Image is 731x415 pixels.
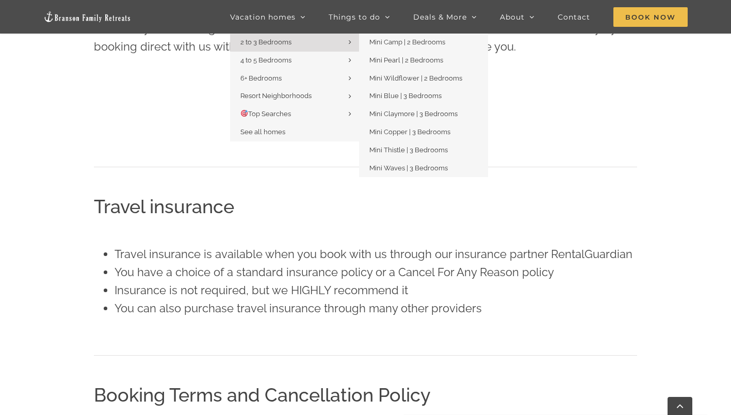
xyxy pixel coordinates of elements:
span: Mini Blue | 3 Bedrooms [369,92,442,100]
img: 🎯 [241,110,248,117]
a: Mini Blue | 3 Bedrooms [359,87,488,105]
h2: Booking Terms and Cancellation Policy [94,382,637,408]
a: Mini Waves | 3 Bedrooms [359,159,488,178]
a: See all homes [230,123,359,141]
span: Mini Camp | 2 Bedrooms [369,38,445,46]
span: Top Searches [240,110,291,118]
a: 6+ Bedrooms [230,70,359,88]
span: 4 to 5 Bedrooms [240,56,291,64]
a: 4 to 5 Bedrooms [230,52,359,70]
span: Resort Neighborhoods [240,92,312,100]
span: 6+ Bedrooms [240,74,282,82]
span: Deals & More [413,13,467,21]
li: You have a choice of a standard insurance policy or a Cancel For Any Reason policy [115,263,637,281]
li: You can also purchase travel insurance through many other providers [115,299,637,317]
a: 🎯Top Searches [230,105,359,123]
a: Mini Pearl | 2 Bedrooms [359,52,488,70]
a: Mini Claymore | 3 Bedrooms [359,105,488,123]
li: Insurance is not required, but we HIGHLY recommend it [115,281,637,299]
a: 2 to 3 Bedrooms [230,34,359,52]
span: Mini Claymore | 3 Bedrooms [369,110,458,118]
span: Book Now [613,7,688,27]
span: Mini Waves | 3 Bedrooms [369,164,448,172]
a: Resort Neighborhoods [230,87,359,105]
img: Branson Family Retreats Logo [43,11,131,23]
span: Mini Pearl | 2 Bedrooms [369,56,443,64]
span: Mini Wildflower | 2 Bedrooms [369,74,462,82]
iframe: Branson search - Availability/Property Search Widget [94,77,637,135]
a: Mini Copper | 3 Bedrooms [359,123,488,141]
span: See all homes [240,128,285,136]
span: Vacation homes [230,13,296,21]
span: Mini Copper | 3 Bedrooms [369,128,450,136]
span: Contact [558,13,590,21]
li: Travel insurance is available when you book with us through our insurance partner RentalGuardian [115,245,637,263]
span: Things to do [329,13,380,21]
a: Mini Thistle | 3 Bedrooms [359,141,488,159]
a: Mini Camp | 2 Bedrooms [359,34,488,52]
span: Mini Thistle | 3 Bedrooms [369,146,448,154]
h2: Travel insurance [94,194,637,219]
span: About [500,13,525,21]
a: Mini Wildflower | 2 Bedrooms [359,70,488,88]
span: 2 to 3 Bedrooms [240,38,291,46]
